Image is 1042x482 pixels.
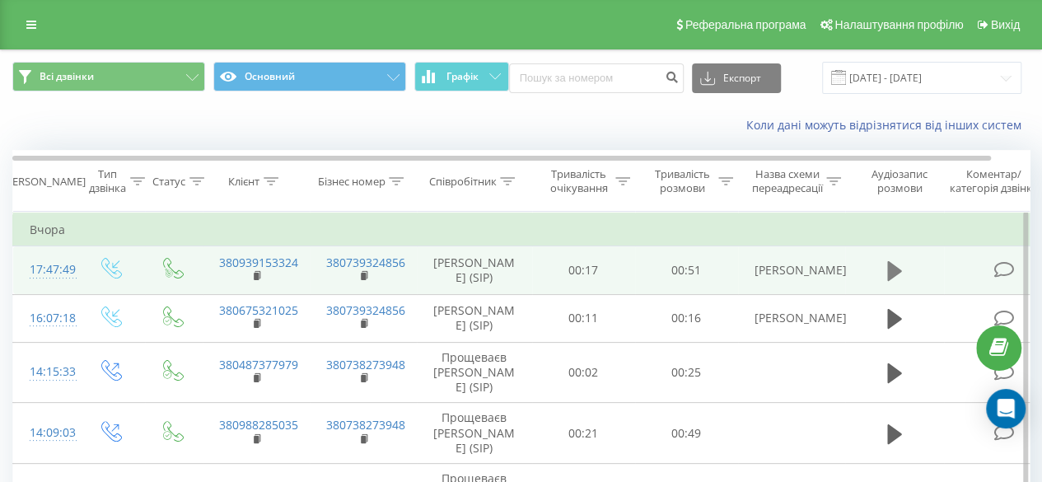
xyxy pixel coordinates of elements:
[738,246,845,294] td: [PERSON_NAME]
[326,302,405,318] a: 380739324856
[30,302,63,335] div: 16:07:18
[2,175,86,189] div: [PERSON_NAME]
[40,70,94,83] span: Всі дзвінки
[414,62,509,91] button: Графік
[219,255,298,270] a: 380939153324
[446,71,479,82] span: Графік
[635,246,738,294] td: 00:51
[834,18,963,31] span: Налаштування профілю
[152,175,185,189] div: Статус
[986,389,1026,428] div: Open Intercom Messenger
[509,63,684,93] input: Пошук за номером
[635,342,738,403] td: 00:25
[946,167,1042,195] div: Коментар/категорія дзвінка
[219,417,298,433] a: 380988285035
[326,255,405,270] a: 380739324856
[317,175,385,189] div: Бізнес номер
[12,62,205,91] button: Всі дзвінки
[213,62,406,91] button: Основний
[532,294,635,342] td: 00:11
[635,403,738,464] td: 00:49
[635,294,738,342] td: 00:16
[219,357,298,372] a: 380487377979
[746,117,1030,133] a: Коли дані можуть відрізнятися вiд інших систем
[326,417,405,433] a: 380738273948
[991,18,1020,31] span: Вихід
[30,417,63,449] div: 14:09:03
[685,18,806,31] span: Реферальна програма
[417,403,532,464] td: Прощеваєв [PERSON_NAME] (SIP)
[219,302,298,318] a: 380675321025
[30,254,63,286] div: 17:47:49
[417,342,532,403] td: Прощеваєв [PERSON_NAME] (SIP)
[417,294,532,342] td: [PERSON_NAME] (SIP)
[228,175,259,189] div: Клієнт
[532,403,635,464] td: 00:21
[692,63,781,93] button: Експорт
[649,167,714,195] div: Тривалість розмови
[417,246,532,294] td: [PERSON_NAME] (SIP)
[326,357,405,372] a: 380738273948
[89,167,126,195] div: Тип дзвінка
[532,342,635,403] td: 00:02
[428,175,496,189] div: Співробітник
[859,167,939,195] div: Аудіозапис розмови
[751,167,822,195] div: Назва схеми переадресації
[532,246,635,294] td: 00:17
[546,167,611,195] div: Тривалість очікування
[30,356,63,388] div: 14:15:33
[738,294,845,342] td: [PERSON_NAME]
